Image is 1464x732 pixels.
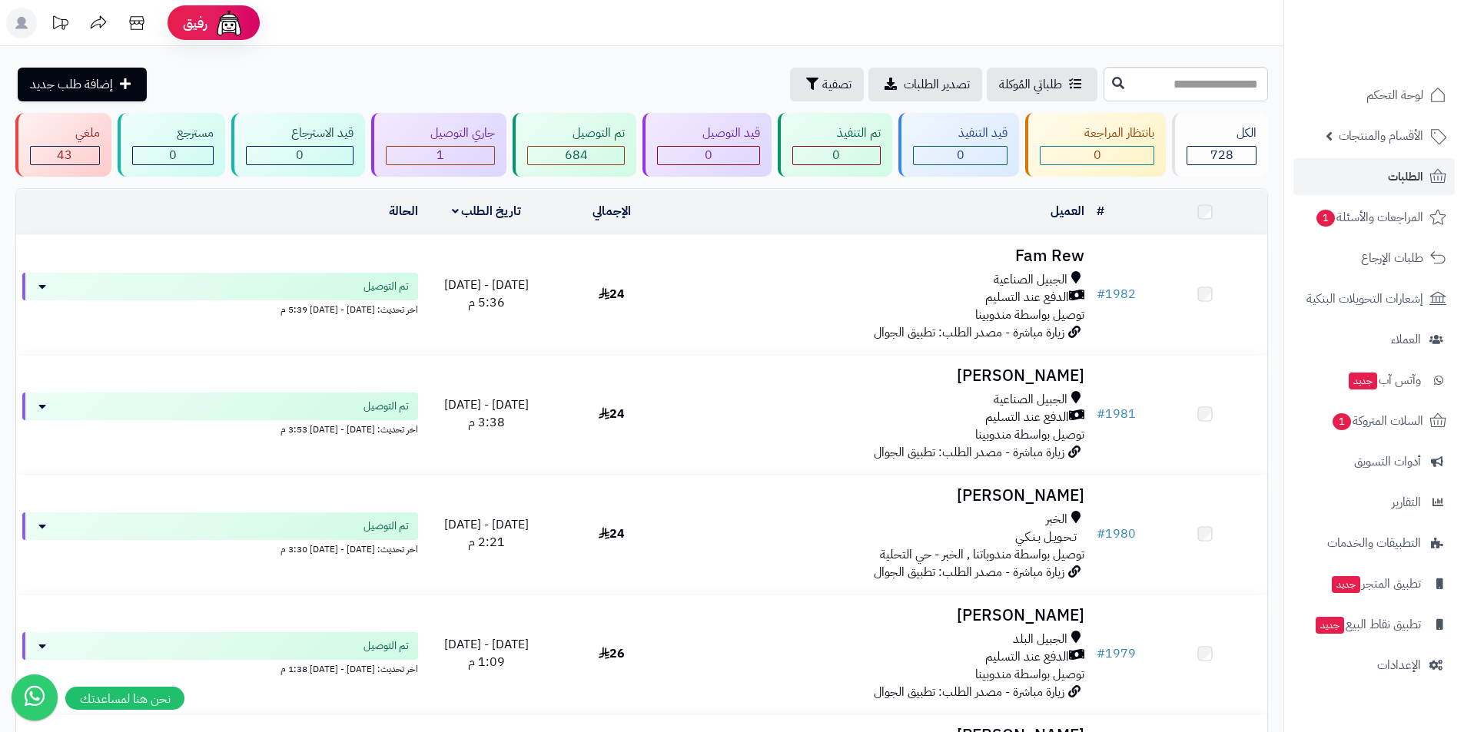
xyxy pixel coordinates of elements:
button: تصفية [790,68,864,101]
span: التطبيقات والخدمات [1327,532,1421,554]
div: قيد التنفيذ [913,124,1008,142]
span: الأقسام والمنتجات [1339,125,1423,147]
a: الحالة [389,202,418,220]
span: 1 [1333,413,1351,430]
div: اخر تحديث: [DATE] - [DATE] 3:53 م [22,420,418,436]
div: اخر تحديث: [DATE] - [DATE] 1:38 م [22,660,418,676]
span: الجبيل الصناعية [994,391,1067,409]
div: 0 [133,147,214,164]
span: رفيق [183,14,207,32]
span: تم التوصيل [364,518,409,534]
span: العملاء [1391,329,1421,350]
h3: [PERSON_NAME] [680,487,1084,505]
a: إضافة طلب جديد [18,68,147,101]
span: 26 [599,644,625,663]
span: تصفية [822,75,852,94]
div: مسترجع [132,124,214,142]
div: 0 [658,147,759,164]
div: الكل [1187,124,1257,142]
a: قيد التوصيل 0 [639,113,775,177]
span: توصيل بواسطة مندوباتنا , الخبر - حي التحلية [880,545,1084,564]
span: لوحة التحكم [1366,84,1423,106]
a: لوحة التحكم [1293,77,1455,114]
span: 24 [599,405,625,423]
a: ملغي 43 [12,113,115,177]
a: طلباتي المُوكلة [987,68,1097,101]
a: #1981 [1097,405,1136,423]
span: [DATE] - [DATE] 2:21 م [444,515,529,551]
a: الطلبات [1293,158,1455,195]
div: ملغي [30,124,100,142]
a: قيد التنفيذ 0 [895,113,1022,177]
span: السلات المتروكة [1331,410,1423,432]
a: أدوات التسويق [1293,443,1455,480]
a: بانتظار المراجعة 0 [1022,113,1170,177]
span: زيارة مباشرة - مصدر الطلب: تطبيق الجوال [874,443,1064,462]
span: توصيل بواسطة مندوبينا [975,665,1084,684]
span: الطلبات [1388,166,1423,187]
div: قيد التوصيل [657,124,760,142]
div: 684 [528,147,624,164]
span: أدوات التسويق [1354,451,1421,472]
span: زيارة مباشرة - مصدر الطلب: تطبيق الجوال [874,323,1064,342]
a: جاري التوصيل 1 [368,113,510,177]
span: 1 [437,146,444,164]
a: #1982 [1097,285,1136,303]
span: جديد [1332,576,1360,593]
span: 684 [565,146,588,164]
h3: [PERSON_NAME] [680,367,1084,385]
span: # [1097,644,1105,663]
span: [DATE] - [DATE] 3:38 م [444,396,529,432]
span: طلبات الإرجاع [1361,247,1423,269]
span: 0 [705,146,712,164]
span: الدفع عند التسليم [985,409,1069,426]
span: الجبيل الصناعية [994,271,1067,289]
span: زيارة مباشرة - مصدر الطلب: تطبيق الجوال [874,563,1064,581]
span: الخبر [1046,511,1067,528]
span: 0 [169,146,177,164]
div: اخر تحديث: [DATE] - [DATE] 3:30 م [22,540,418,556]
span: 728 [1210,146,1233,164]
div: 0 [1041,147,1154,164]
h3: [PERSON_NAME] [680,607,1084,624]
span: توصيل بواسطة مندوبينا [975,426,1084,444]
span: 0 [957,146,964,164]
span: الدفع عند التسليم [985,648,1069,666]
span: 0 [1094,146,1101,164]
a: التقارير [1293,484,1455,521]
a: تصدير الطلبات [868,68,982,101]
span: إضافة طلب جديد [30,75,113,94]
a: العملاء [1293,321,1455,358]
span: # [1097,285,1105,303]
h3: Fam Rew [680,247,1084,265]
a: # [1097,202,1104,220]
a: مسترجع 0 [115,113,229,177]
span: # [1097,405,1105,423]
div: تم التنفيذ [792,124,881,142]
span: التقارير [1392,492,1421,513]
a: الإجمالي [593,202,631,220]
a: إشعارات التحويلات البنكية [1293,280,1455,317]
a: العميل [1051,202,1084,220]
div: 0 [247,147,353,164]
a: طلبات الإرجاع [1293,240,1455,277]
a: تاريخ الطلب [452,202,522,220]
span: 24 [599,285,625,303]
span: الدفع عند التسليم [985,289,1069,306]
span: # [1097,525,1105,543]
span: الإعدادات [1377,654,1421,676]
span: المراجعات والأسئلة [1315,207,1423,228]
span: جديد [1349,373,1377,389]
a: قيد الاسترجاع 0 [228,113,368,177]
span: تم التوصيل [364,399,409,414]
span: تطبيق نقاط البيع [1314,614,1421,635]
div: تم التوصيل [527,124,625,142]
a: تطبيق المتجرجديد [1293,565,1455,602]
span: [DATE] - [DATE] 1:09 م [444,635,529,671]
span: 0 [832,146,840,164]
div: 43 [31,147,99,164]
span: 1 [1316,210,1335,227]
a: الكل728 [1169,113,1271,177]
span: 43 [57,146,72,164]
span: تم التوصيل [364,638,409,654]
